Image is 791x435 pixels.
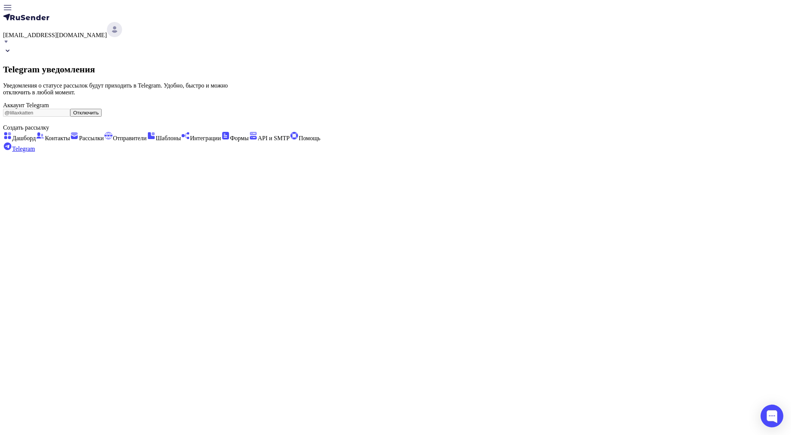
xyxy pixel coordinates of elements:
h2: Telegram уведомления [3,64,788,75]
span: Рассылки [79,135,104,141]
label: Аккаунт Telegram [3,102,49,108]
span: Формы [230,135,249,141]
span: Telegram [12,146,35,152]
span: Помощь [299,135,320,141]
a: Telegram [3,146,35,152]
span: Создать рассылку [3,124,49,131]
span: [EMAIL_ADDRESS][DOMAIN_NAME] [3,32,107,38]
p: Уведомления о статусе рассылок будут приходить в Telegram. Удобно, быстро и можно отключить в люб... [3,82,788,96]
span: Контакты [45,135,70,141]
span: API и SMTP [258,135,290,141]
span: Интеграции [190,135,221,141]
span: Шаблоны [156,135,181,141]
button: Отключить [70,109,102,117]
span: Дашборд [12,135,36,141]
span: Отправители [113,135,147,141]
